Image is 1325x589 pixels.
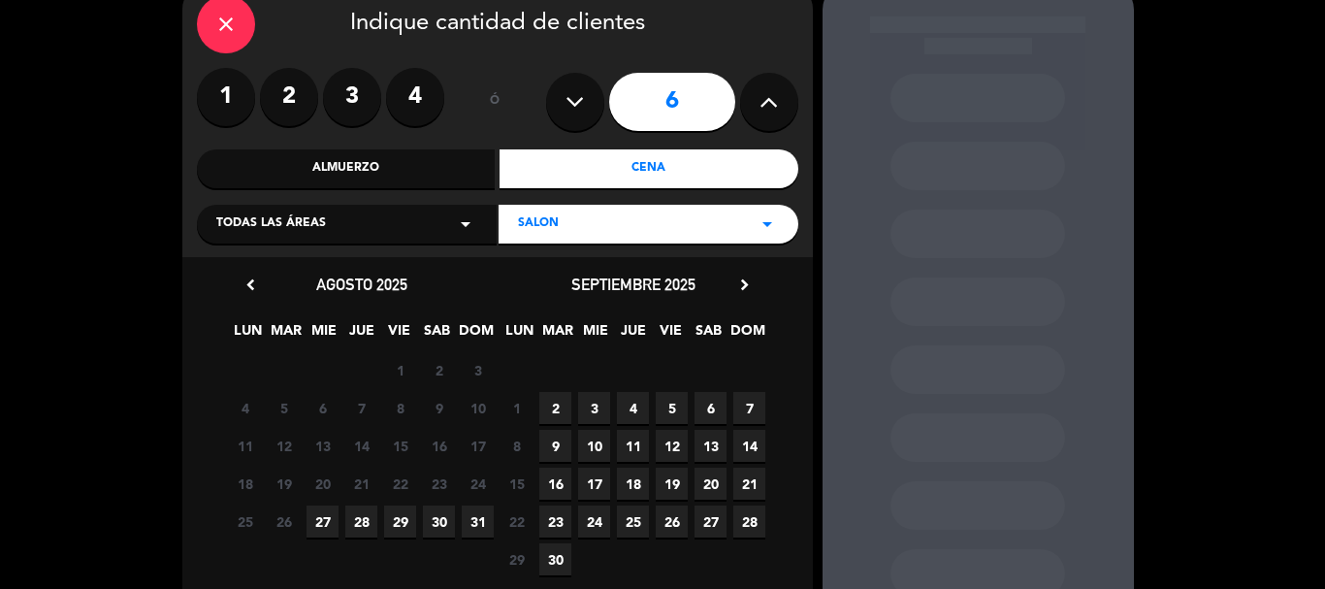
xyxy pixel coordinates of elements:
[345,319,377,351] span: JUE
[541,319,573,351] span: MAR
[617,319,649,351] span: JUE
[270,319,302,351] span: MAR
[656,392,688,424] span: 5
[578,468,610,500] span: 17
[454,213,477,236] i: arrow_drop_down
[459,319,491,351] span: DOM
[268,506,300,538] span: 26
[268,392,300,424] span: 5
[462,468,494,500] span: 24
[268,430,300,462] span: 12
[501,468,533,500] span: 15
[423,354,455,386] span: 2
[730,319,762,351] span: DOM
[423,430,455,462] span: 16
[383,319,415,351] span: VIE
[734,275,755,295] i: chevron_right
[578,506,610,538] span: 24
[307,468,339,500] span: 20
[617,468,649,500] span: 18
[260,68,318,126] label: 2
[733,506,765,538] span: 28
[345,506,377,538] span: 28
[539,543,571,575] span: 30
[733,468,765,500] span: 21
[232,319,264,351] span: LUN
[617,506,649,538] span: 25
[384,354,416,386] span: 1
[345,392,377,424] span: 7
[693,319,725,351] span: SAB
[462,430,494,462] span: 17
[229,430,261,462] span: 11
[656,506,688,538] span: 26
[655,319,687,351] span: VIE
[501,392,533,424] span: 1
[421,319,453,351] span: SAB
[229,392,261,424] span: 4
[579,319,611,351] span: MIE
[229,506,261,538] span: 25
[423,392,455,424] span: 9
[733,392,765,424] span: 7
[323,68,381,126] label: 3
[384,392,416,424] span: 8
[307,506,339,538] span: 27
[500,149,798,188] div: Cena
[197,149,496,188] div: Almuerzo
[216,214,326,234] span: Todas las áreas
[539,506,571,538] span: 23
[197,68,255,126] label: 1
[695,392,727,424] span: 6
[617,430,649,462] span: 11
[423,468,455,500] span: 23
[384,506,416,538] span: 29
[307,319,339,351] span: MIE
[656,430,688,462] span: 12
[695,506,727,538] span: 27
[229,468,261,500] span: 18
[578,392,610,424] span: 3
[384,430,416,462] span: 15
[571,275,695,294] span: septiembre 2025
[345,468,377,500] span: 21
[462,392,494,424] span: 10
[656,468,688,500] span: 19
[386,68,444,126] label: 4
[464,68,527,136] div: ó
[539,392,571,424] span: 2
[241,275,261,295] i: chevron_left
[462,506,494,538] span: 31
[423,506,455,538] span: 30
[316,275,407,294] span: agosto 2025
[503,319,535,351] span: LUN
[756,213,779,236] i: arrow_drop_down
[518,214,559,234] span: SALON
[501,506,533,538] span: 22
[733,430,765,462] span: 14
[384,468,416,500] span: 22
[539,430,571,462] span: 9
[501,543,533,575] span: 29
[268,468,300,500] span: 19
[462,354,494,386] span: 3
[307,430,339,462] span: 13
[539,468,571,500] span: 16
[578,430,610,462] span: 10
[307,392,339,424] span: 6
[617,392,649,424] span: 4
[695,430,727,462] span: 13
[214,13,238,36] i: close
[695,468,727,500] span: 20
[345,430,377,462] span: 14
[501,430,533,462] span: 8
